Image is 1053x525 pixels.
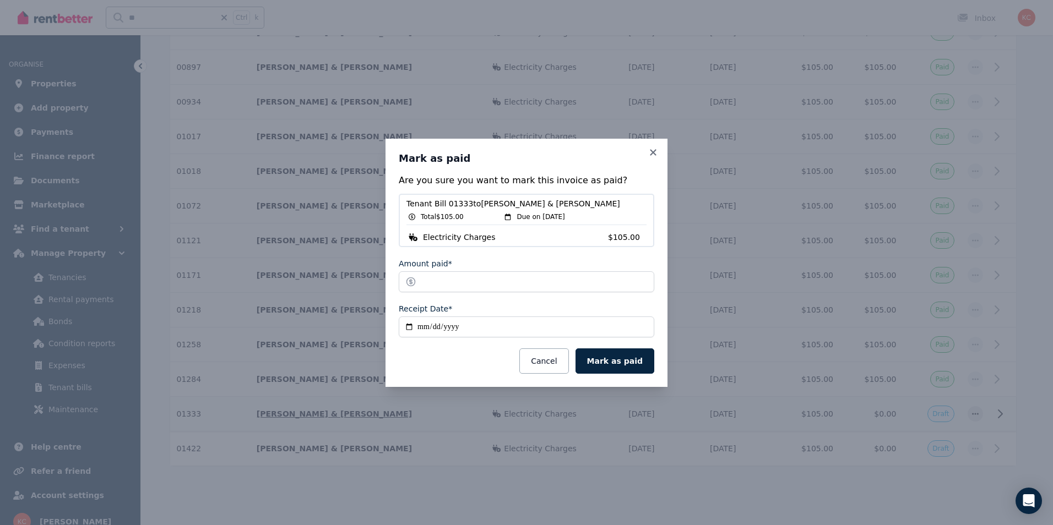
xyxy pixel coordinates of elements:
[519,348,568,374] button: Cancel
[423,232,496,243] span: Electricity Charges
[399,174,654,187] p: Are you sure you want to mark this invoice as paid?
[399,152,654,165] h3: Mark as paid
[608,232,647,243] span: $105.00
[406,198,647,209] span: Tenant Bill 01333 to [PERSON_NAME] & [PERSON_NAME]
[421,212,464,221] span: Total $105.00
[1016,488,1042,514] div: Open Intercom Messenger
[399,258,452,269] label: Amount paid*
[576,348,654,374] button: Mark as paid
[517,212,565,221] span: Due on [DATE]
[399,303,452,314] label: Receipt Date*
